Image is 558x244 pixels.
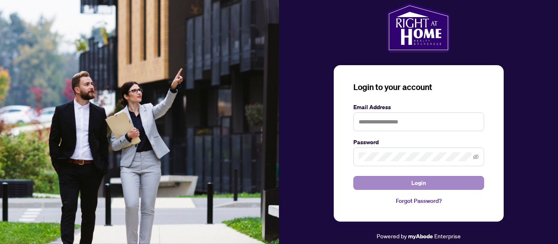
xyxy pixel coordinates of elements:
[434,232,461,240] span: Enterprise
[353,81,484,93] h3: Login to your account
[387,3,450,52] img: ma-logo
[353,196,484,205] a: Forgot Password?
[473,154,479,160] span: eye-invisible
[408,232,433,241] a: myAbode
[353,138,484,147] label: Password
[377,232,407,240] span: Powered by
[411,176,426,189] span: Login
[353,103,484,112] label: Email Address
[353,176,484,190] button: Login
